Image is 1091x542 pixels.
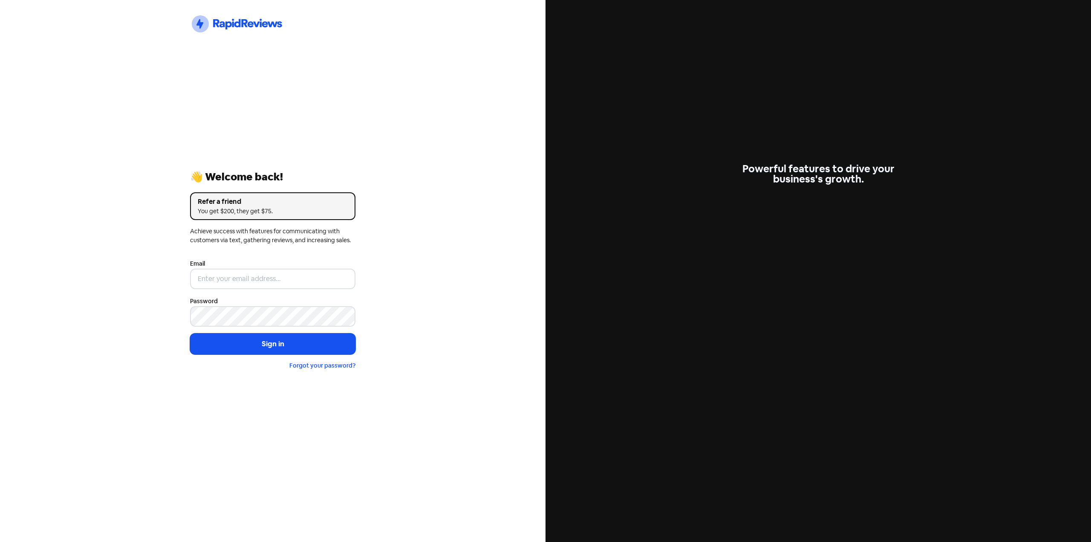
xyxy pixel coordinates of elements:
[198,207,348,216] div: You get $200, they get $75.
[736,164,901,184] div: Powerful features to drive your business's growth.
[190,259,205,268] label: Email
[190,333,355,355] button: Sign in
[190,269,355,289] input: Enter your email address...
[289,362,355,369] a: Forgot your password?
[190,227,355,245] div: Achieve success with features for communicating with customers via text, gathering reviews, and i...
[190,172,355,182] div: 👋 Welcome back!
[190,297,218,306] label: Password
[198,197,348,207] div: Refer a friend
